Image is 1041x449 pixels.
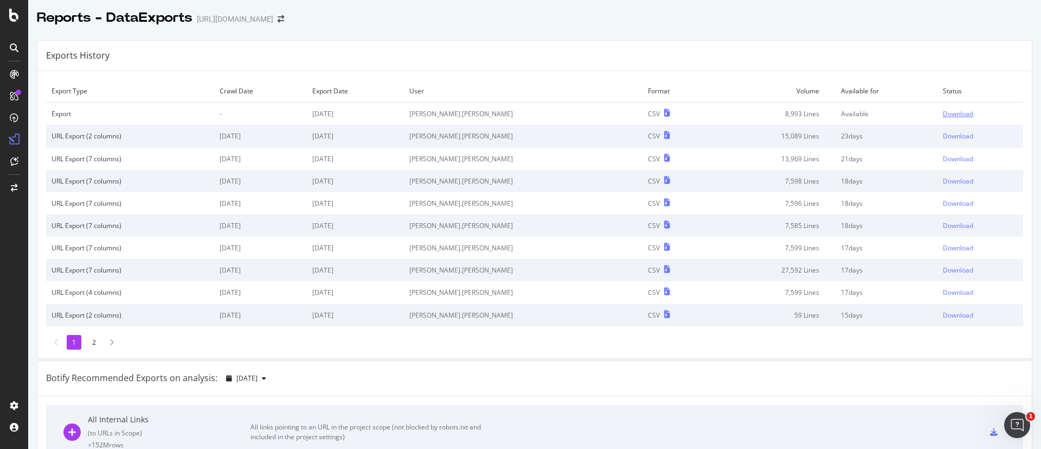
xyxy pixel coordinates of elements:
[404,281,642,303] td: [PERSON_NAME].[PERSON_NAME]
[711,125,836,147] td: 15,089 Lines
[943,131,973,141] div: Download
[307,80,404,103] td: Export Date
[404,259,642,281] td: [PERSON_NAME].[PERSON_NAME]
[52,109,209,118] div: Export
[943,221,1018,230] a: Download
[46,372,217,384] div: Botify Recommended Exports on analysis:
[250,422,494,442] div: All links pointing to an URL in the project scope (not blocked by robots.txt and included in the ...
[307,103,404,125] td: [DATE]
[214,237,307,259] td: [DATE]
[943,288,1018,297] a: Download
[943,221,973,230] div: Download
[52,243,209,252] div: URL Export (7 columns)
[278,15,284,23] div: arrow-right-arrow-left
[37,9,192,27] div: Reports - DataExports
[236,374,258,383] span: 2025 Sep. 5th
[648,243,660,252] div: CSV
[943,199,973,208] div: Download
[836,148,937,170] td: 21 days
[943,265,973,275] div: Download
[87,335,101,350] li: 2
[404,148,642,170] td: [PERSON_NAME].[PERSON_NAME]
[836,125,937,147] td: 23 days
[404,237,642,259] td: [PERSON_NAME].[PERSON_NAME]
[648,131,660,141] div: CSV
[836,259,937,281] td: 17 days
[46,80,214,103] td: Export Type
[404,170,642,192] td: [PERSON_NAME].[PERSON_NAME]
[943,265,1018,275] a: Download
[943,288,973,297] div: Download
[943,243,973,252] div: Download
[52,199,209,208] div: URL Export (7 columns)
[214,304,307,326] td: [DATE]
[711,281,836,303] td: 7,599 Lines
[404,103,642,125] td: [PERSON_NAME].[PERSON_NAME]
[214,214,307,237] td: [DATE]
[648,109,660,118] div: CSV
[214,170,307,192] td: [DATE]
[52,176,209,186] div: URL Export (7 columns)
[214,80,307,103] td: Crawl Date
[52,288,209,297] div: URL Export (4 columns)
[943,311,1018,320] a: Download
[943,154,1018,163] a: Download
[307,237,404,259] td: [DATE]
[648,311,660,320] div: CSV
[943,109,973,118] div: Download
[711,214,836,237] td: 7,585 Lines
[404,80,642,103] td: User
[197,14,273,24] div: [URL][DOMAIN_NAME]
[214,103,307,125] td: -
[307,304,404,326] td: [DATE]
[642,80,711,103] td: Format
[404,304,642,326] td: [PERSON_NAME].[PERSON_NAME]
[52,311,209,320] div: URL Export (2 columns)
[836,237,937,259] td: 17 days
[836,281,937,303] td: 17 days
[836,80,937,103] td: Available for
[307,125,404,147] td: [DATE]
[404,192,642,214] td: [PERSON_NAME].[PERSON_NAME]
[711,103,836,125] td: 8,993 Lines
[711,259,836,281] td: 27,592 Lines
[46,49,110,62] div: Exports History
[990,428,998,436] div: csv-export
[648,288,660,297] div: CSV
[307,259,404,281] td: [DATE]
[214,148,307,170] td: [DATE]
[943,109,1018,118] a: Download
[88,428,250,438] div: ( to URLs in Scope )
[222,370,271,387] button: [DATE]
[307,170,404,192] td: [DATE]
[214,281,307,303] td: [DATE]
[307,148,404,170] td: [DATE]
[648,199,660,208] div: CSV
[648,221,660,230] div: CSV
[943,311,973,320] div: Download
[307,214,404,237] td: [DATE]
[711,304,836,326] td: 59 Lines
[711,80,836,103] td: Volume
[307,281,404,303] td: [DATE]
[52,221,209,230] div: URL Export (7 columns)
[214,259,307,281] td: [DATE]
[648,154,660,163] div: CSV
[943,131,1018,141] a: Download
[214,125,307,147] td: [DATE]
[648,176,660,186] div: CSV
[404,125,642,147] td: [PERSON_NAME].[PERSON_NAME]
[943,243,1018,252] a: Download
[943,154,973,163] div: Download
[937,80,1023,103] td: Status
[836,304,937,326] td: 15 days
[1026,412,1035,421] span: 1
[711,237,836,259] td: 7,599 Lines
[841,109,931,118] div: Available
[648,265,660,275] div: CSV
[307,192,404,214] td: [DATE]
[52,265,209,275] div: URL Export (7 columns)
[52,154,209,163] div: URL Export (7 columns)
[943,176,1018,186] a: Download
[52,131,209,141] div: URL Export (2 columns)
